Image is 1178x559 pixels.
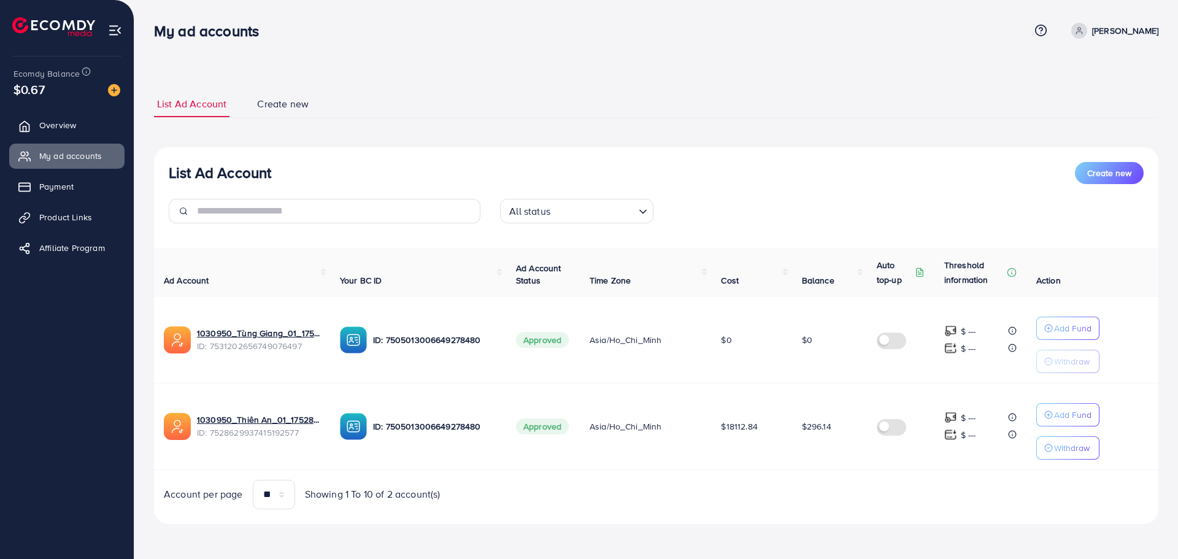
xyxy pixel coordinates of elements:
span: Create new [1087,167,1131,179]
button: Add Fund [1036,403,1099,426]
span: Action [1036,274,1061,287]
img: ic-ba-acc.ded83a64.svg [340,413,367,440]
p: Add Fund [1054,407,1091,422]
button: Withdraw [1036,436,1099,460]
a: [PERSON_NAME] [1066,23,1158,39]
span: Time Zone [590,274,631,287]
img: image [108,84,120,96]
a: My ad accounts [9,144,125,168]
span: Ad Account Status [516,262,561,287]
span: Balance [802,274,834,287]
span: Payment [39,180,74,193]
span: ID: 7528629937415192577 [197,426,320,439]
span: List Ad Account [157,97,226,111]
p: [PERSON_NAME] [1092,23,1158,38]
h3: List Ad Account [169,164,271,182]
img: top-up amount [944,411,957,424]
span: Create new [257,97,309,111]
p: $ --- [961,428,976,442]
iframe: Chat [1126,504,1169,550]
a: Product Links [9,205,125,229]
span: Approved [516,418,569,434]
span: Account per page [164,487,243,501]
span: Overview [39,119,76,131]
img: ic-ads-acc.e4c84228.svg [164,413,191,440]
span: Cost [721,274,739,287]
p: Withdraw [1054,441,1090,455]
a: 1030950_Thiên An_01_1752895762323 [197,414,320,426]
button: Create new [1075,162,1144,184]
span: Your BC ID [340,274,382,287]
img: top-up amount [944,325,957,337]
p: ID: 7505013006649278480 [373,333,496,347]
div: Search for option [500,199,653,223]
p: Withdraw [1054,354,1090,369]
span: Approved [516,332,569,348]
p: $ --- [961,341,976,356]
img: logo [12,17,95,36]
span: All status [507,202,553,220]
button: Withdraw [1036,350,1099,373]
p: Add Fund [1054,321,1091,336]
span: Showing 1 To 10 of 2 account(s) [305,487,441,501]
span: Ad Account [164,274,209,287]
span: Asia/Ho_Chi_Minh [590,334,662,346]
a: 1030950_Tùng Giang_01_1753494771254 [197,327,320,339]
img: top-up amount [944,342,957,355]
span: Affiliate Program [39,242,105,254]
span: $18112.84 [721,420,757,433]
img: ic-ads-acc.e4c84228.svg [164,326,191,353]
img: ic-ba-acc.ded83a64.svg [340,326,367,353]
img: top-up amount [944,428,957,441]
p: Threshold information [944,258,1004,287]
span: $296.14 [802,420,831,433]
h3: My ad accounts [154,22,269,40]
button: Add Fund [1036,317,1099,340]
span: My ad accounts [39,150,102,162]
span: $0 [802,334,812,346]
input: Search for option [554,200,634,220]
span: Ecomdy Balance [13,67,80,80]
p: $ --- [961,411,976,425]
div: <span class='underline'>1030950_Thiên An_01_1752895762323</span></br>7528629937415192577 [197,414,320,439]
p: ID: 7505013006649278480 [373,419,496,434]
a: Payment [9,174,125,199]
div: <span class='underline'>1030950_Tùng Giang_01_1753494771254</span></br>7531202656749076497 [197,327,320,352]
p: Auto top-up [877,258,912,287]
span: $0.67 [13,80,45,98]
p: $ --- [961,324,976,339]
a: Overview [9,113,125,137]
span: $0 [721,334,731,346]
span: ID: 7531202656749076497 [197,340,320,352]
a: Affiliate Program [9,236,125,260]
span: Asia/Ho_Chi_Minh [590,420,662,433]
span: Product Links [39,211,92,223]
img: menu [108,23,122,37]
